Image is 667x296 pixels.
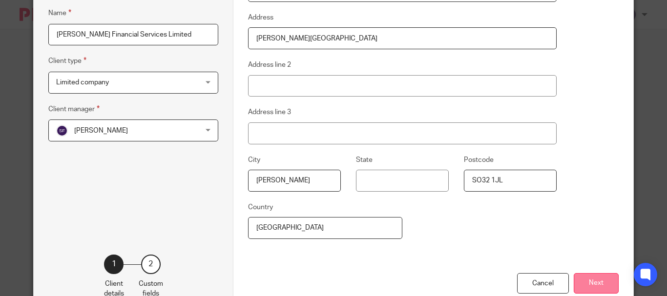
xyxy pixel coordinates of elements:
[464,155,494,165] label: Postcode
[248,202,273,212] label: Country
[574,273,619,294] button: Next
[56,79,109,86] span: Limited company
[356,155,373,165] label: State
[248,60,291,70] label: Address line 2
[517,273,569,294] div: Cancel
[48,55,86,66] label: Client type
[248,155,260,165] label: City
[104,255,124,274] div: 1
[248,13,273,22] label: Address
[248,107,291,117] label: Address line 3
[74,127,128,134] span: [PERSON_NAME]
[48,7,71,19] label: Name
[141,255,161,274] div: 2
[48,103,100,115] label: Client manager
[56,125,68,137] img: svg%3E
